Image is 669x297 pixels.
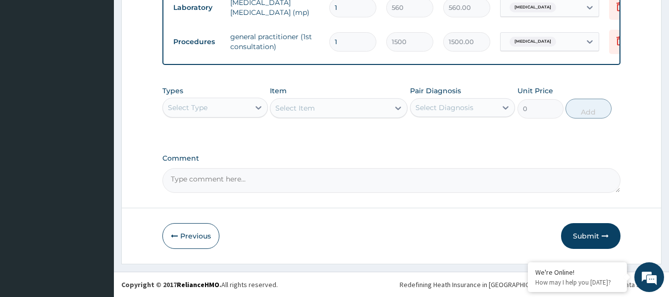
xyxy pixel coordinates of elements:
[114,272,669,297] footer: All rights reserved.
[415,103,473,113] div: Select Diagnosis
[5,194,189,229] textarea: Type your message and hit 'Enter'
[51,56,166,68] div: Chat with us now
[168,33,225,51] td: Procedures
[510,37,556,47] span: [MEDICAL_DATA]
[561,223,620,249] button: Submit
[162,154,621,163] label: Comment
[162,223,219,249] button: Previous
[510,2,556,12] span: [MEDICAL_DATA]
[57,87,137,187] span: We're online!
[225,27,324,57] td: general practitioner (1st consultation)
[535,278,619,287] p: How may I help you today?
[177,280,219,289] a: RelianceHMO
[162,5,186,29] div: Minimize live chat window
[18,50,40,74] img: d_794563401_company_1708531726252_794563401
[517,86,553,96] label: Unit Price
[410,86,461,96] label: Pair Diagnosis
[270,86,287,96] label: Item
[162,87,183,95] label: Types
[566,99,612,119] button: Add
[535,268,619,277] div: We're Online!
[400,280,662,290] div: Redefining Heath Insurance in [GEOGRAPHIC_DATA] using Telemedicine and Data Science!
[168,103,207,113] div: Select Type
[121,280,221,289] strong: Copyright © 2017 .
